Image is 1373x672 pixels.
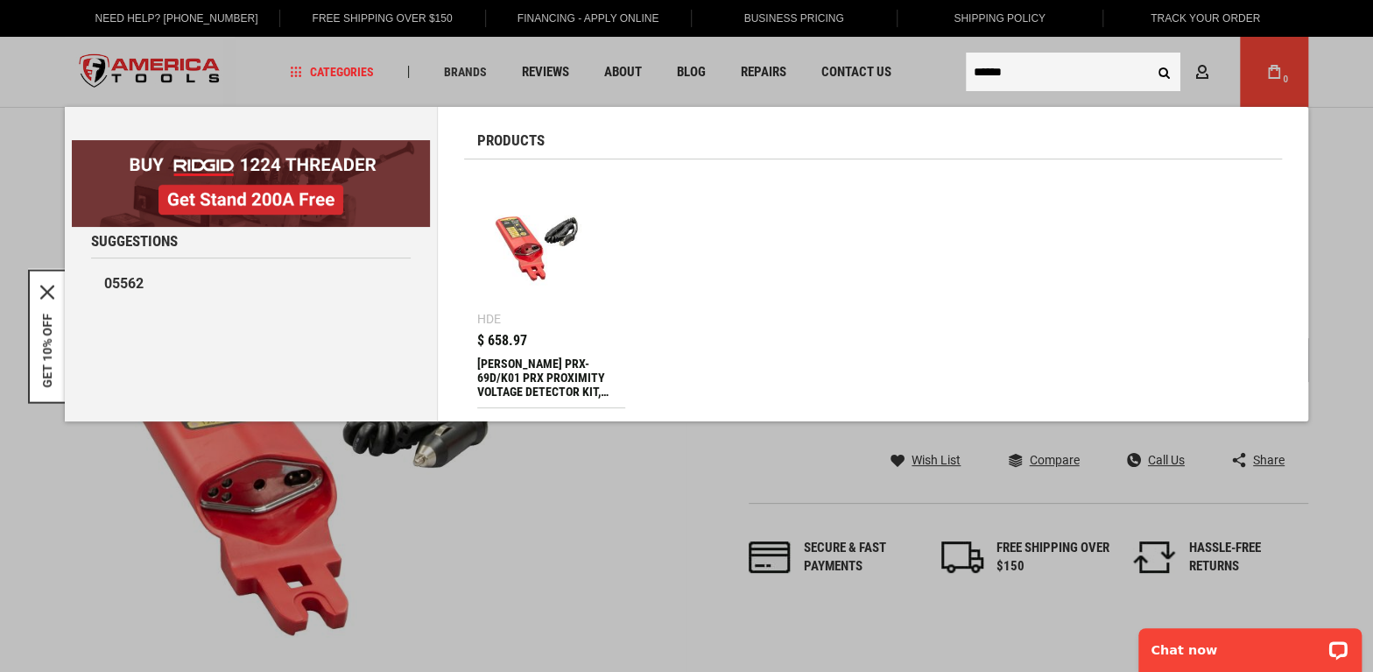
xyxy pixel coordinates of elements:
[91,267,411,301] a: 05562
[290,66,374,78] span: Categories
[1127,617,1373,672] iframe: LiveChat chat widget
[486,181,616,312] img: GREENLEE PRX-69D/K01 PRX PROXIMITY VOLTAGE DETECTOR KIT, 69KV
[477,357,625,399] div: GREENLEE PRX-69D/K01 PRX PROXIMITY VOLTAGE DETECTOR KIT, 69KV
[477,313,501,325] div: HDE
[72,140,430,227] img: BOGO: Buy RIDGID® 1224 Threader, Get Stand 200A Free!
[1147,55,1180,88] button: Search
[477,133,545,148] span: Products
[282,60,382,84] a: Categories
[40,285,54,299] button: Close
[104,275,144,292] b: 05562
[444,66,487,78] span: Brands
[72,140,430,153] a: BOGO: Buy RIDGID® 1224 Threader, Get Stand 200A Free!
[477,173,625,407] a: GREENLEE PRX-69D/K01 PRX PROXIMITY VOLTAGE DETECTOR KIT, 69KV HDE $ 658.97 [PERSON_NAME] PRX-69D/...
[436,60,495,84] a: Brands
[40,285,54,299] svg: close icon
[40,313,54,387] button: GET 10% OFF
[91,234,178,249] span: Suggestions
[477,334,527,348] span: $ 658.97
